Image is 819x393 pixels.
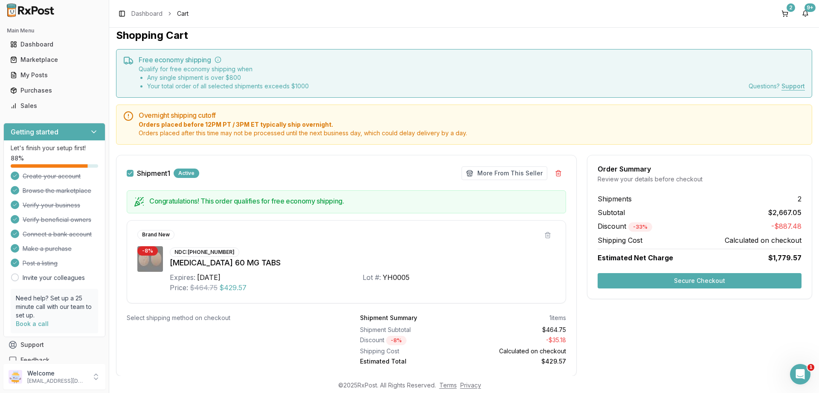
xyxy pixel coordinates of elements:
button: Support [3,337,105,352]
p: Let's finish your setup first! [11,144,98,152]
span: 1 [807,364,814,371]
span: 2 [798,194,802,204]
div: Marketplace [10,55,99,64]
span: Make a purchase [23,245,72,253]
span: Discount [598,222,652,230]
div: Shipping Cost [360,347,460,355]
div: [MEDICAL_DATA] 60 MG TABS [170,257,555,269]
iframe: Intercom live chat [790,364,810,384]
div: Price: [170,282,188,293]
label: Shipment 1 [137,170,170,177]
button: Secure Checkout [598,273,802,288]
a: My Posts [7,67,102,83]
a: Marketplace [7,52,102,67]
span: Estimated Net Charge [598,253,673,262]
a: Sales [7,98,102,114]
div: Questions? [749,82,805,90]
h1: Shopping Cart [116,29,812,42]
div: Active [174,169,199,178]
div: 1 items [549,314,566,322]
span: Create your account [23,172,81,180]
span: $2,667.05 [768,207,802,218]
div: - 33 % [628,222,652,232]
div: [DATE] [197,272,221,282]
span: Shipments [598,194,632,204]
button: Dashboard [3,38,105,51]
div: 9+ [804,3,816,12]
button: 9+ [799,7,812,20]
span: $464.75 [190,282,218,293]
p: [EMAIL_ADDRESS][DOMAIN_NAME] [27,378,87,384]
button: More From This Seller [462,166,547,180]
span: Calculated on checkout [725,235,802,245]
div: Expires: [170,272,195,282]
span: Orders placed before 12PM PT / 3PM ET typically ship overnight. [139,120,805,129]
div: Calculated on checkout [467,347,566,355]
button: 2 [778,7,792,20]
a: Dashboard [7,37,102,52]
span: Verify beneficial owners [23,215,91,224]
a: Purchases [7,83,102,98]
h3: Getting started [11,127,58,137]
img: User avatar [9,370,22,384]
div: YH0005 [383,272,409,282]
span: 88 % [11,154,24,163]
span: $429.57 [219,282,247,293]
span: -$887.48 [771,221,802,232]
p: Welcome [27,369,87,378]
div: Shipment Subtotal [360,326,460,334]
a: Privacy [460,381,481,389]
div: Select shipping method on checkout [127,314,333,322]
div: - $35.18 [467,336,566,345]
button: Marketplace [3,53,105,67]
div: Estimated Total [360,357,460,366]
div: $464.75 [467,326,566,334]
span: Post a listing [23,259,58,268]
button: Feedback [3,352,105,368]
a: Terms [439,381,457,389]
img: Brilinta 60 MG TABS [137,246,163,272]
h5: Overnight shipping cutoff [139,112,805,119]
div: Brand New [137,230,174,239]
li: Your total order of all selected shipments exceeds $ 1000 [147,82,309,90]
span: Browse the marketplace [23,186,91,195]
nav: breadcrumb [131,9,189,18]
div: NDC: [PHONE_NUMBER] [170,247,239,257]
button: My Posts [3,68,105,82]
div: My Posts [10,71,99,79]
span: Cart [177,9,189,18]
h2: Main Menu [7,27,102,34]
div: Qualify for free economy shipping when [139,65,309,90]
h5: Free economy shipping [139,56,805,63]
h5: Congratulations! This order qualifies for free economy shipping. [149,198,559,204]
span: Orders placed after this time may not be processed until the next business day, which could delay... [139,129,805,137]
div: Shipment Summary [360,314,417,322]
span: Feedback [20,356,49,364]
button: Sales [3,99,105,113]
div: Discount [360,336,460,345]
a: Invite your colleagues [23,274,85,282]
div: Purchases [10,86,99,95]
div: Dashboard [10,40,99,49]
div: Review your details before checkout [598,175,802,183]
div: - 8 % [386,336,407,345]
span: $1,779.57 [768,253,802,263]
span: Connect a bank account [23,230,92,239]
div: Sales [10,102,99,110]
div: 2 [787,3,795,12]
a: Dashboard [131,9,163,18]
img: RxPost Logo [3,3,58,17]
p: Need help? Set up a 25 minute call with our team to set up. [16,294,93,320]
div: $429.57 [467,357,566,366]
div: - 8 % [137,246,158,256]
div: Lot #: [363,272,381,282]
span: Verify your business [23,201,80,210]
li: Any single shipment is over $ 800 [147,73,309,82]
div: Order Summary [598,166,802,172]
button: Purchases [3,84,105,97]
a: Book a call [16,320,49,327]
span: Shipping Cost [598,235,642,245]
span: Subtotal [598,207,625,218]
